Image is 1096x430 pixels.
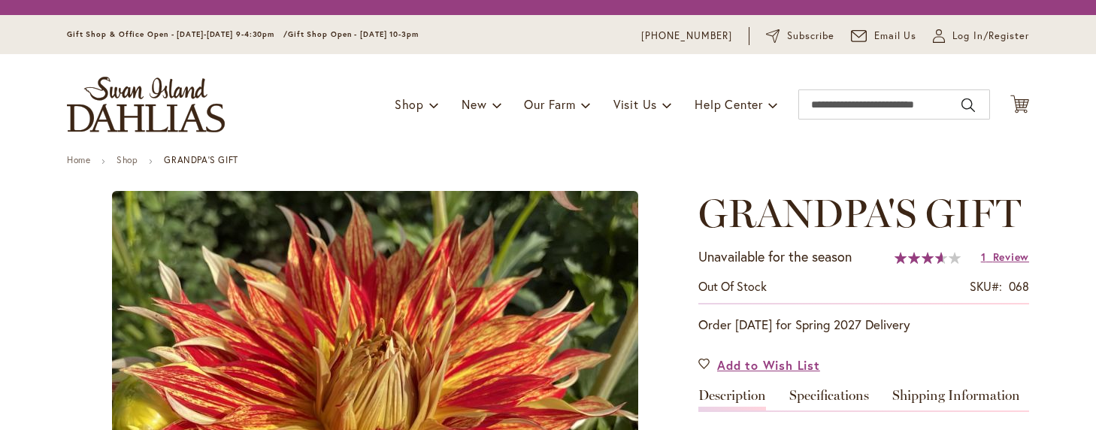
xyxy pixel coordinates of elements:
[524,96,575,112] span: Our Farm
[462,96,486,112] span: New
[164,154,238,165] strong: GRANDPA'S GIFT
[892,389,1020,410] a: Shipping Information
[981,250,986,264] span: 1
[787,29,834,44] span: Subscribe
[698,278,767,295] div: Availability
[117,154,138,165] a: Shop
[698,189,1021,237] span: GRANDPA'S GIFT
[698,247,852,267] p: Unavailable for the season
[874,29,917,44] span: Email Us
[288,29,419,39] span: Gift Shop Open - [DATE] 10-3pm
[851,29,917,44] a: Email Us
[993,250,1029,264] span: Review
[698,389,766,410] a: Description
[641,29,732,44] a: [PHONE_NUMBER]
[1009,278,1029,295] div: 068
[67,77,225,132] a: store logo
[789,389,869,410] a: Specifications
[698,356,820,374] a: Add to Wish List
[933,29,1029,44] a: Log In/Register
[698,316,1029,334] p: Order [DATE] for Spring 2027 Delivery
[695,96,763,112] span: Help Center
[970,278,1002,294] strong: SKU
[981,250,1029,264] a: 1 Review
[67,154,90,165] a: Home
[613,96,657,112] span: Visit Us
[766,29,834,44] a: Subscribe
[895,252,961,264] div: 73%
[952,29,1029,44] span: Log In/Register
[717,356,820,374] span: Add to Wish List
[698,278,767,294] span: Out of stock
[67,29,288,39] span: Gift Shop & Office Open - [DATE]-[DATE] 9-4:30pm /
[395,96,424,112] span: Shop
